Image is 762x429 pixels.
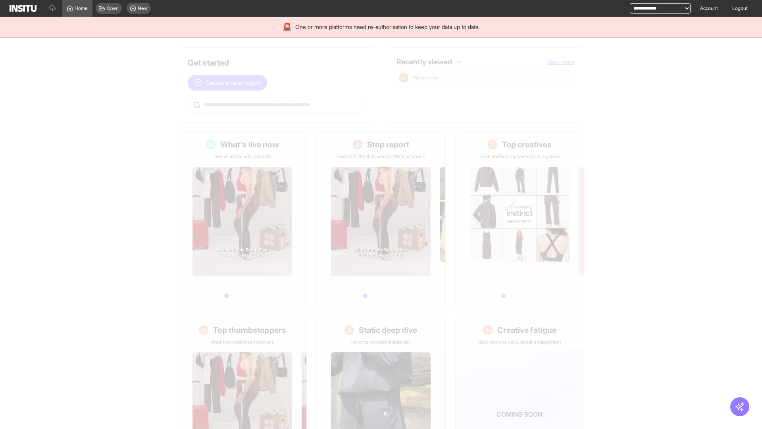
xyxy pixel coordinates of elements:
[107,5,119,12] span: Open
[282,21,292,33] div: 🚨
[138,5,148,12] span: New
[10,5,37,12] img: Logo
[75,5,88,12] span: Home
[295,23,480,31] span: One or more platforms need re-authorisation to keep your data up to date.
